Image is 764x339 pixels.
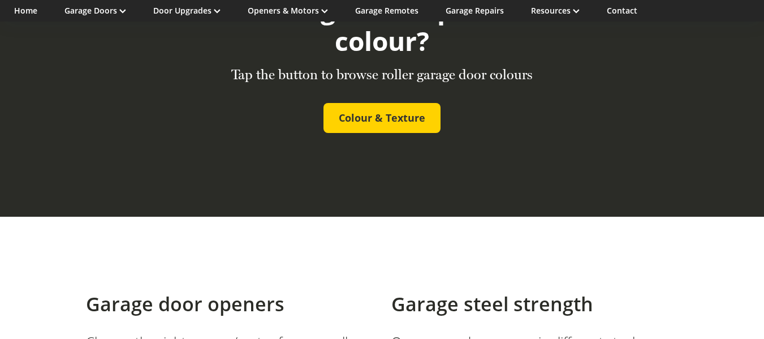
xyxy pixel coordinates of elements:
a: Colour & Texture [323,103,441,134]
a: Home [14,5,37,16]
h2: Garage steel strength [391,293,679,316]
a: Garage Repairs [446,5,504,16]
a: Garage Remotes [355,5,418,16]
a: Door Upgrades [153,5,221,16]
h2: Garage door openers [86,293,373,316]
a: Resources [531,5,580,16]
span: Colour & Texture [339,112,425,125]
a: Garage Doors [64,5,126,16]
a: Openers & Motors [248,5,328,16]
p: Tap the button to browse roller garage door colours [212,65,552,85]
a: Contact [607,5,637,16]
